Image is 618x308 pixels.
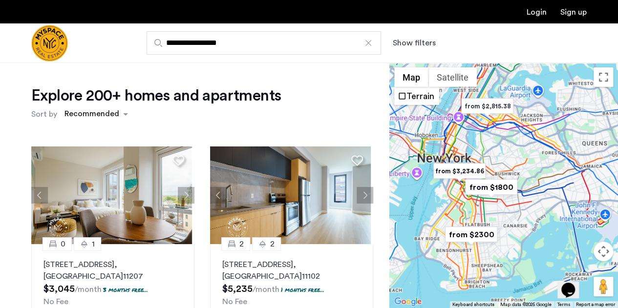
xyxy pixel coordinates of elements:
[576,301,615,308] a: Report a map error
[270,238,275,250] span: 2
[406,92,434,101] label: Terrain
[43,284,75,294] span: $3,045
[429,160,490,182] div: from $3,234.86
[103,286,148,294] p: 3 months free...
[557,301,570,308] a: Terms (opens in new tab)
[92,238,95,250] span: 1
[392,295,424,308] img: Google
[441,224,501,246] div: from $2300
[500,302,552,307] span: Map data ©2025 Google
[253,286,279,293] sub: /month
[31,187,48,204] button: Previous apartment
[428,67,477,87] button: Show satellite imagery
[357,187,373,204] button: Next apartment
[392,295,424,308] a: Open this area in Google Maps (opens a new window)
[461,176,521,198] div: from $1800
[594,277,613,296] button: Drag Pegman onto the map to open Street View
[527,8,547,16] a: Login
[222,284,253,294] span: $5,235
[210,187,227,204] button: Previous apartment
[60,105,133,123] ng-select: sort-apartment
[43,259,182,282] p: [STREET_ADDRESS] 11207
[557,269,589,298] iframe: chat widget
[594,67,613,87] button: Toggle fullscreen view
[457,95,517,117] div: from $2,815.38
[394,67,428,87] button: Show street map
[31,86,281,105] h1: Explore 200+ homes and apartments
[560,8,587,16] a: Registration
[63,108,119,122] div: Recommended
[395,88,438,104] li: Terrain
[394,87,439,105] ul: Show street map
[210,146,371,244] img: 1997_638519968035243270.png
[222,298,247,306] span: No Fee
[239,238,244,250] span: 2
[281,286,324,294] p: 1 months free...
[178,187,194,204] button: Next apartment
[452,301,494,308] button: Keyboard shortcuts
[31,146,192,244] img: 1997_638519001096654587.png
[31,108,57,120] label: Sort by
[61,238,65,250] span: 0
[75,286,102,293] sub: /month
[393,37,436,49] button: Show or hide filters
[147,31,381,55] input: Apartment Search
[222,259,361,282] p: [STREET_ADDRESS] 11102
[31,25,68,62] a: Cazamio Logo
[594,242,613,261] button: Map camera controls
[43,298,68,306] span: No Fee
[31,25,68,62] img: logo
